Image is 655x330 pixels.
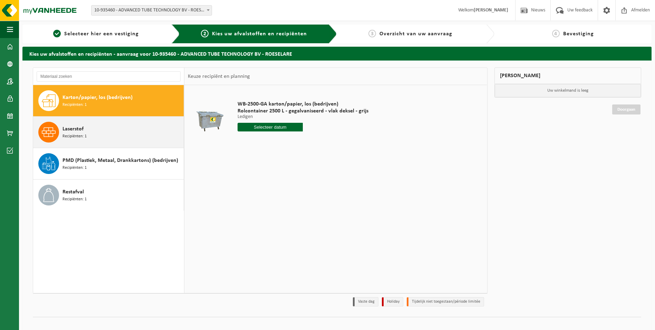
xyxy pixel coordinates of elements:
[62,188,84,196] span: Restafval
[184,68,253,85] div: Keuze recipiënt en planning
[238,108,368,114] span: Rolcontainer 2500 L - gegalvaniseerd - vlak deksel - grijs
[33,85,184,117] button: Karton/papier, los (bedrijven) Recipiënten: 1
[474,8,508,13] strong: [PERSON_NAME]
[407,297,484,306] li: Tijdelijk niet toegestaan/période limitée
[26,30,166,38] a: 1Selecteer hier een vestiging
[91,6,212,15] span: 10-935460 - ADVANCED TUBE TECHNOLOGY BV - ROESELARE
[62,133,87,140] span: Recipiënten: 1
[563,31,594,37] span: Bevestiging
[612,104,640,114] a: Doorgaan
[62,93,133,102] span: Karton/papier, los (bedrijven)
[64,31,139,37] span: Selecteer hier een vestiging
[33,117,184,148] button: Laserstof Recipiënten: 1
[368,30,376,37] span: 3
[33,148,184,180] button: PMD (Plastiek, Metaal, Drankkartons) (bedrijven) Recipiënten: 1
[62,156,178,165] span: PMD (Plastiek, Metaal, Drankkartons) (bedrijven)
[37,71,181,82] input: Materiaal zoeken
[382,297,403,306] li: Holiday
[238,123,303,131] input: Selecteer datum
[62,125,84,133] span: Laserstof
[62,196,87,203] span: Recipiënten: 1
[53,30,61,37] span: 1
[238,114,368,119] p: Ledigen
[33,180,184,211] button: Restafval Recipiënten: 1
[212,31,307,37] span: Kies uw afvalstoffen en recipiënten
[91,5,212,16] span: 10-935460 - ADVANCED TUBE TECHNOLOGY BV - ROESELARE
[22,47,652,60] h2: Kies uw afvalstoffen en recipiënten - aanvraag voor 10-935460 - ADVANCED TUBE TECHNOLOGY BV - ROE...
[62,165,87,171] span: Recipiënten: 1
[238,101,368,108] span: WB-2500-GA karton/papier, los (bedrijven)
[201,30,209,37] span: 2
[494,67,642,84] div: [PERSON_NAME]
[495,84,641,97] p: Uw winkelmand is leeg
[552,30,560,37] span: 4
[62,102,87,108] span: Recipiënten: 1
[379,31,452,37] span: Overzicht van uw aanvraag
[353,297,378,306] li: Vaste dag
